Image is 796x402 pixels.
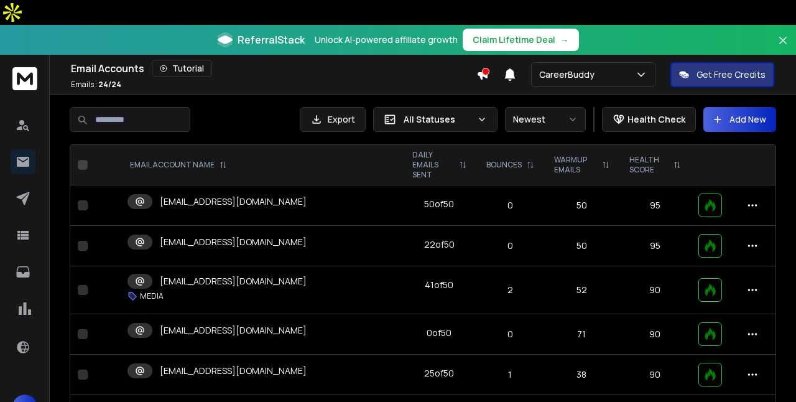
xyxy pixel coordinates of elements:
td: 50 [544,185,619,226]
button: Newest [505,107,586,132]
td: 90 [619,355,691,395]
button: Export [300,107,366,132]
span: → [560,34,569,46]
p: All Statuses [404,113,472,126]
p: 2 [484,284,537,296]
td: 95 [619,226,691,266]
p: 0 [484,199,537,212]
p: [EMAIL_ADDRESS][DOMAIN_NAME] [160,236,307,248]
button: Health Check [602,107,696,132]
td: 90 [619,266,691,314]
p: [EMAIL_ADDRESS][DOMAIN_NAME] [160,275,307,287]
p: [EMAIL_ADDRESS][DOMAIN_NAME] [160,324,307,337]
p: MEDIA [140,291,164,301]
p: [EMAIL_ADDRESS][DOMAIN_NAME] [160,195,307,208]
p: 0 [484,328,537,340]
div: 41 of 50 [425,279,453,291]
p: CareerBuddy [539,68,599,81]
span: ReferralStack [238,32,305,47]
td: 50 [544,226,619,266]
span: 24 / 24 [98,79,121,90]
button: Add New [703,107,776,132]
p: DAILY EMAILS SENT [412,150,454,180]
td: 95 [619,185,691,226]
p: [EMAIL_ADDRESS][DOMAIN_NAME] [160,365,307,377]
div: 22 of 50 [424,238,455,251]
td: 38 [544,355,619,395]
button: Close banner [775,32,791,62]
td: 71 [544,314,619,355]
p: WARMUP EMAILS [554,155,597,175]
td: 90 [619,314,691,355]
div: 0 of 50 [427,327,451,339]
p: Emails : [71,80,121,90]
div: 50 of 50 [424,198,454,210]
button: Tutorial [152,60,212,77]
p: HEALTH SCORE [629,155,669,175]
p: BOUNCES [486,160,522,170]
p: Get Free Credits [696,68,766,81]
p: Health Check [627,113,685,126]
button: Get Free Credits [670,62,774,87]
div: Email Accounts [71,60,476,77]
p: 1 [484,368,537,381]
div: 25 of 50 [424,367,454,380]
button: Claim Lifetime Deal→ [463,29,579,51]
p: Unlock AI-powered affiliate growth [315,34,458,46]
div: EMAIL ACCOUNT NAME [130,160,227,170]
td: 52 [544,266,619,314]
p: 0 [484,240,537,252]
